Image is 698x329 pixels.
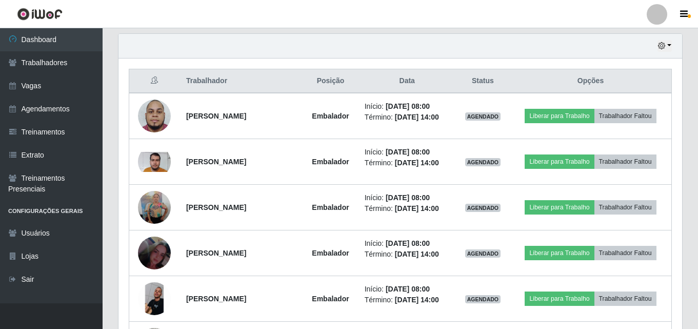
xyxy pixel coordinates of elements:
[312,158,349,166] strong: Embalador
[17,8,63,21] img: CoreUI Logo
[456,69,510,93] th: Status
[358,69,456,93] th: Data
[594,246,656,260] button: Trabalhador Faltou
[386,239,430,247] time: [DATE] 08:00
[386,285,430,293] time: [DATE] 08:00
[525,246,594,260] button: Liberar para Trabalho
[186,203,246,211] strong: [PERSON_NAME]
[525,292,594,306] button: Liberar para Trabalho
[365,284,450,295] li: Início:
[138,152,171,172] img: 1744807686842.jpeg
[365,295,450,305] li: Término:
[395,159,439,167] time: [DATE] 14:00
[525,109,594,123] button: Liberar para Trabalho
[525,154,594,169] button: Liberar para Trabalho
[465,158,501,166] span: AGENDADO
[312,249,349,257] strong: Embalador
[312,203,349,211] strong: Embalador
[395,250,439,258] time: [DATE] 14:00
[365,249,450,260] li: Término:
[594,200,656,215] button: Trabalhador Faltou
[186,158,246,166] strong: [PERSON_NAME]
[395,113,439,121] time: [DATE] 14:00
[386,102,430,110] time: [DATE] 08:00
[594,292,656,306] button: Trabalhador Faltou
[303,69,358,93] th: Posição
[465,249,501,258] span: AGENDADO
[386,193,430,202] time: [DATE] 08:00
[395,204,439,212] time: [DATE] 14:00
[138,282,171,315] img: 1753549849185.jpeg
[312,112,349,120] strong: Embalador
[365,158,450,168] li: Término:
[186,249,246,257] strong: [PERSON_NAME]
[465,295,501,303] span: AGENDADO
[386,148,430,156] time: [DATE] 08:00
[138,94,171,138] img: 1716661662747.jpeg
[138,191,171,224] img: 1747678761678.jpeg
[510,69,671,93] th: Opções
[312,295,349,303] strong: Embalador
[365,238,450,249] li: Início:
[180,69,303,93] th: Trabalhador
[594,154,656,169] button: Trabalhador Faltou
[365,192,450,203] li: Início:
[365,147,450,158] li: Início:
[365,101,450,112] li: Início:
[186,295,246,303] strong: [PERSON_NAME]
[395,296,439,304] time: [DATE] 14:00
[138,224,171,282] img: 1750085775570.jpeg
[365,112,450,123] li: Término:
[465,204,501,212] span: AGENDADO
[186,112,246,120] strong: [PERSON_NAME]
[594,109,656,123] button: Trabalhador Faltou
[465,112,501,121] span: AGENDADO
[365,203,450,214] li: Término:
[525,200,594,215] button: Liberar para Trabalho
